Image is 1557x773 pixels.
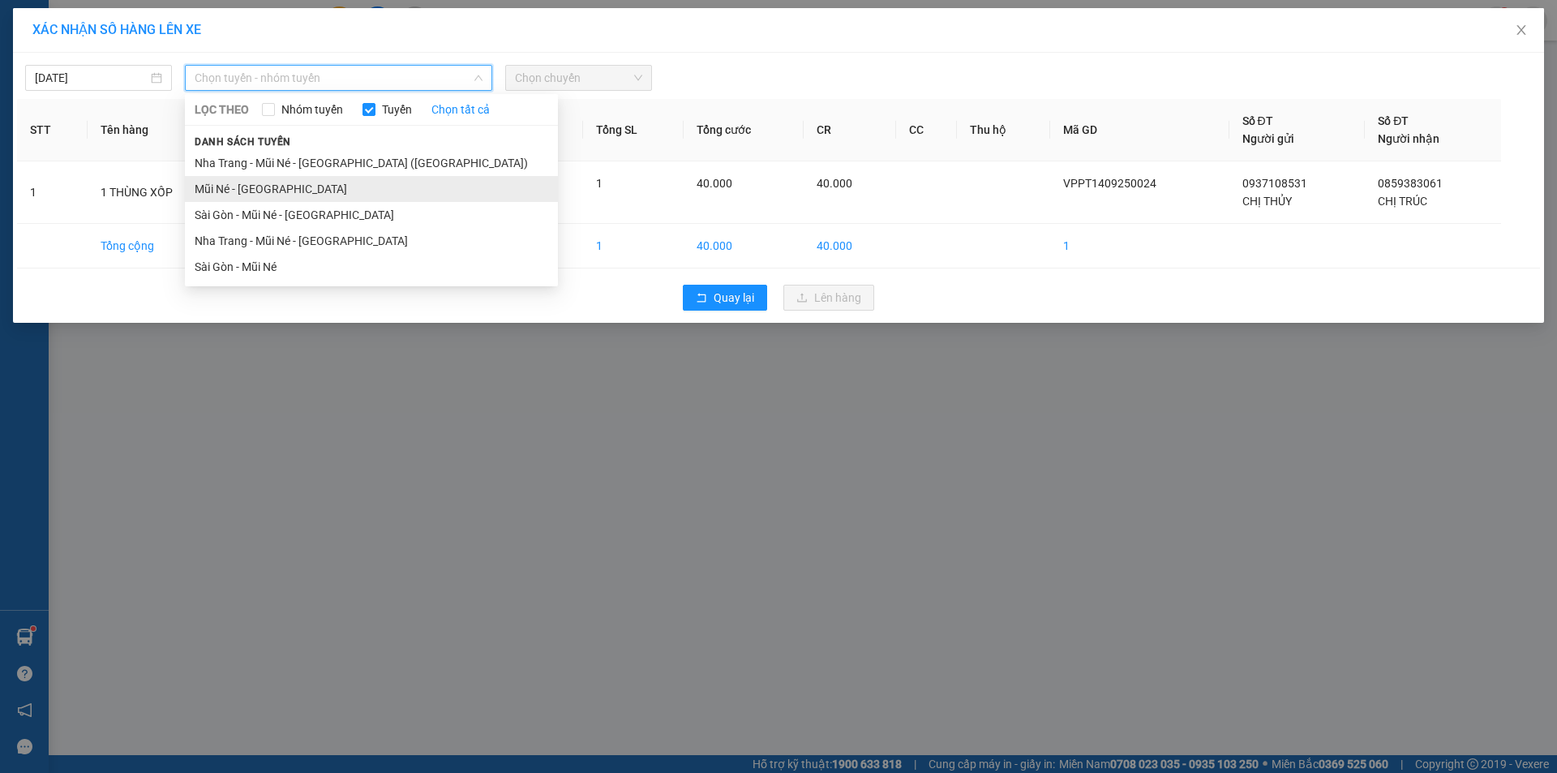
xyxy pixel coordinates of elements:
span: XÁC NHẬN SỐ HÀNG LÊN XE [32,22,201,37]
span: LỌC THEO [195,101,249,118]
li: Nha Trang - Mũi Né - [GEOGRAPHIC_DATA] ([GEOGRAPHIC_DATA]) [185,150,558,176]
th: STT [17,99,88,161]
th: Tổng cước [684,99,804,161]
li: Sài Gòn - Mũi Né [185,254,558,280]
button: uploadLên hàng [783,285,874,311]
span: close [1515,24,1528,37]
span: Chọn tuyến - nhóm tuyến [195,66,483,90]
span: Chọn chuyến [515,66,642,90]
div: CHỊ TRÚC [155,53,285,72]
td: 40.000 [804,224,896,268]
div: CHỊ THỦY [14,53,144,72]
span: Người gửi [1242,132,1294,145]
th: CC [896,99,957,161]
span: Số ĐT [1242,114,1273,127]
input: 14/09/2025 [35,69,148,87]
a: Chọn tất cả [431,101,490,118]
div: VP [PERSON_NAME] [14,14,144,53]
span: CHỊ TRÚC [1378,195,1427,208]
span: down [474,73,483,83]
span: Gửi: [14,15,39,32]
span: Quay lại [714,289,754,307]
th: CR [804,99,896,161]
span: 0937108531 [1242,177,1307,190]
span: CHỊ THỦY [1242,195,1292,208]
button: Close [1499,8,1544,54]
span: VPPT1409250024 [1063,177,1156,190]
td: 1 THÙNG XỐP [88,161,234,224]
span: 40.000 [817,177,852,190]
th: Mã GD [1050,99,1229,161]
td: 1 [583,224,684,268]
th: Thu hộ [957,99,1050,161]
td: 1 [1050,224,1229,268]
div: VP [PERSON_NAME] [155,14,285,53]
td: 40.000 [684,224,804,268]
div: 0859383061 [155,72,285,95]
th: Tên hàng [88,99,234,161]
span: rollback [696,292,707,305]
td: 1 [17,161,88,224]
span: CR : [12,106,37,123]
span: 40.000 [697,177,732,190]
span: Số ĐT [1378,114,1409,127]
div: 0937108531 [14,72,144,95]
span: Tuyến [375,101,418,118]
span: Danh sách tuyến [185,135,301,149]
div: 40.000 [12,105,146,124]
span: 0859383061 [1378,177,1443,190]
li: Sài Gòn - Mũi Né - [GEOGRAPHIC_DATA] [185,202,558,228]
span: 1 [596,177,603,190]
span: Nhận: [155,15,194,32]
li: Nha Trang - Mũi Né - [GEOGRAPHIC_DATA] [185,228,558,254]
td: Tổng cộng [88,224,234,268]
th: Tổng SL [583,99,684,161]
span: Người nhận [1378,132,1439,145]
li: Mũi Né - [GEOGRAPHIC_DATA] [185,176,558,202]
button: rollbackQuay lại [683,285,767,311]
span: Nhóm tuyến [275,101,350,118]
